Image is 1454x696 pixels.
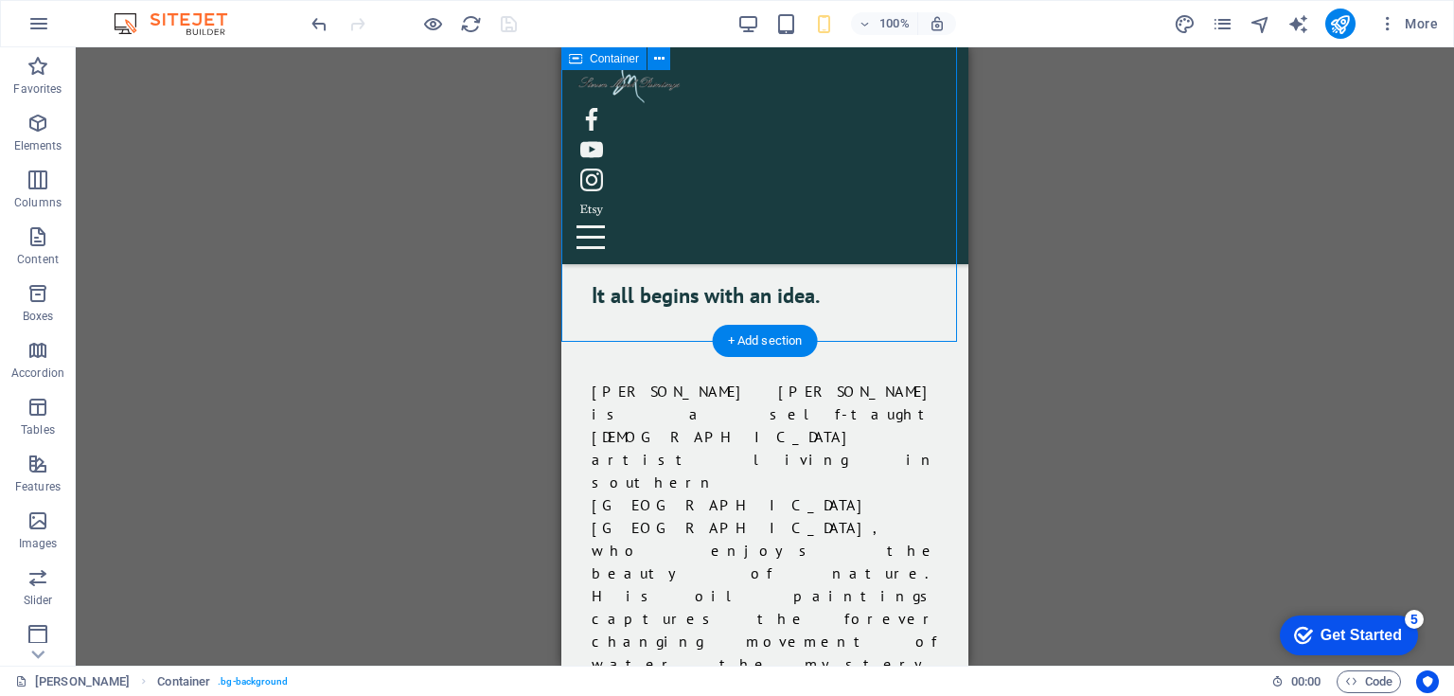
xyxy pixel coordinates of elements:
div: Get Started 5 items remaining, 0% complete [15,9,153,49]
img: Editor Logo [109,12,251,35]
button: text_generator [1287,12,1310,35]
div: Get Started [56,21,137,38]
p: Columns [14,195,62,210]
button: pages [1212,12,1234,35]
span: Click to select. Double-click to edit [157,670,210,693]
i: Undo: Change pages (Ctrl+Z) [309,13,330,35]
span: Code [1345,670,1392,693]
nav: breadcrumb [157,670,288,693]
button: Usercentrics [1416,670,1439,693]
i: Publish [1329,13,1351,35]
button: undo [308,12,330,35]
button: design [1174,12,1197,35]
i: Reload page [460,13,482,35]
h6: Session time [1271,670,1321,693]
button: Click here to leave preview mode and continue editing [421,12,444,35]
button: Code [1337,670,1401,693]
span: Container [590,53,639,64]
span: : [1304,674,1307,688]
p: Tables [21,422,55,437]
p: Images [19,536,58,551]
i: Pages (Ctrl+Alt+S) [1212,13,1233,35]
p: Boxes [23,309,54,324]
p: Favorites [13,81,62,97]
i: AI Writer [1287,13,1309,35]
p: Features [15,479,61,494]
span: . bg-background [218,670,288,693]
div: 5 [140,4,159,23]
i: Navigator [1250,13,1271,35]
p: Slider [24,593,53,608]
h6: 100% [879,12,910,35]
button: More [1371,9,1445,39]
button: reload [459,12,482,35]
p: Elements [14,138,62,153]
button: navigator [1250,12,1272,35]
span: More [1378,14,1438,33]
p: Content [17,252,59,267]
span: 00 00 [1291,670,1321,693]
i: On resize automatically adjust zoom level to fit chosen device. [929,15,946,32]
p: Accordion [11,366,64,381]
a: Click to cancel selection. Double-click to open Pages [15,670,130,693]
button: 100% [851,12,918,35]
button: publish [1325,9,1356,39]
div: + Add section [713,325,818,357]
